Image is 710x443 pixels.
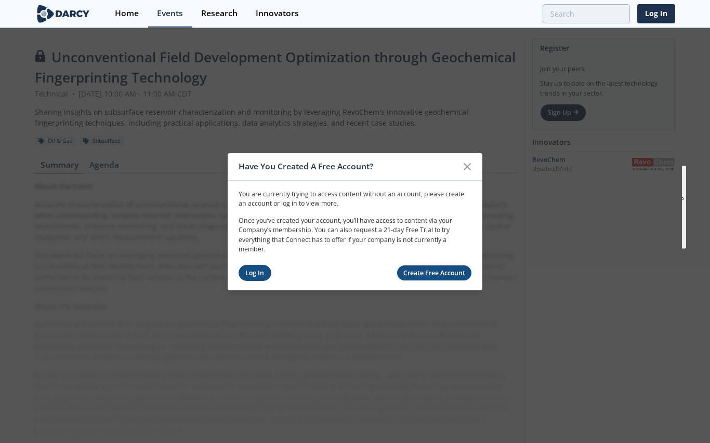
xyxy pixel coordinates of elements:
img: logo-wide.svg [35,5,91,23]
div: Have You Created A Free Account? [239,157,457,177]
a: Log In [637,4,675,23]
div: Home [115,9,139,18]
div: Research [201,9,238,18]
div: Innovators [256,9,299,18]
p: You are currently trying to access content without an account, please create an account or log in... [239,190,471,209]
input: Advanced Search [543,4,630,23]
a: Log In [239,265,271,281]
a: Create Free Account [397,265,472,280]
iframe: chat widget [682,166,710,252]
div: Events [157,9,183,18]
p: Once you’ve created your account, you’ll have access to content via your Company’s membership. Yo... [239,216,471,254]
